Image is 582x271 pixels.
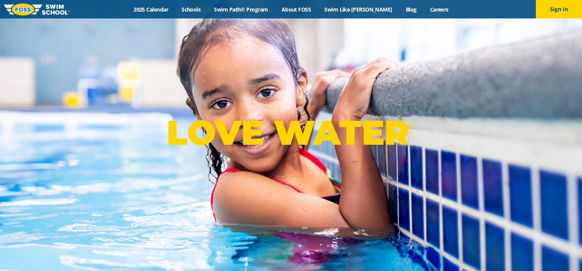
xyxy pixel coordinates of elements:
a: Blog [399,6,423,13]
a: 2025 Calendar [127,6,175,13]
a: Careers [423,6,455,13]
sup: ® [409,120,415,129]
a: About FOSS [275,6,318,13]
a: Schools [175,6,207,13]
img: FOSS Swim School Logo [4,3,70,15]
a: Swim Path® Program [207,6,275,13]
a: Swim Like [PERSON_NAME] [318,6,399,13]
p: LOVE WATER [167,112,415,153]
